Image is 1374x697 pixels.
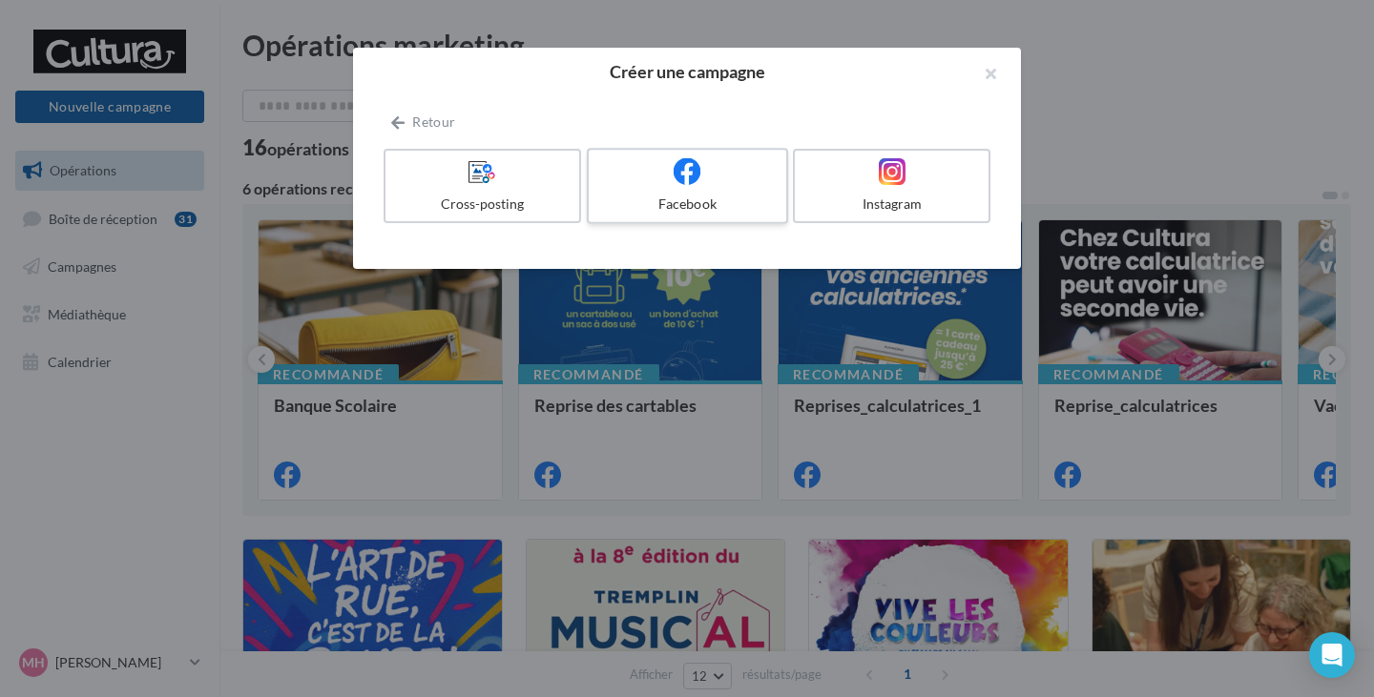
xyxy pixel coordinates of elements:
[802,195,981,214] div: Instagram
[596,195,778,214] div: Facebook
[384,111,463,133] button: Retour
[384,63,990,80] h2: Créer une campagne
[1309,632,1355,678] div: Open Intercom Messenger
[393,195,572,214] div: Cross-posting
